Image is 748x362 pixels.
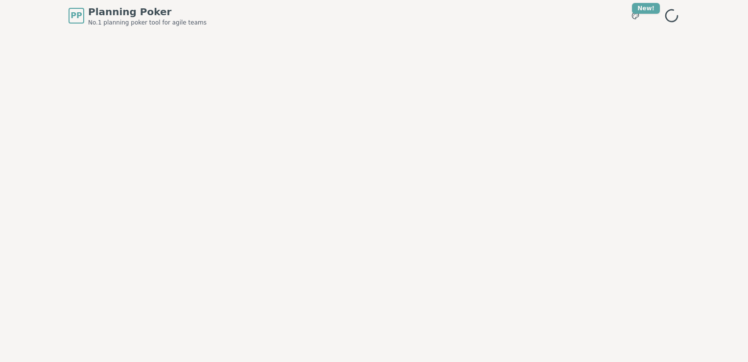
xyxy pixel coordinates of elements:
span: PP [70,10,82,22]
div: New! [632,3,660,14]
span: No.1 planning poker tool for agile teams [88,19,207,26]
span: Planning Poker [88,5,207,19]
a: PPPlanning PokerNo.1 planning poker tool for agile teams [69,5,207,26]
button: New! [627,7,644,25]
